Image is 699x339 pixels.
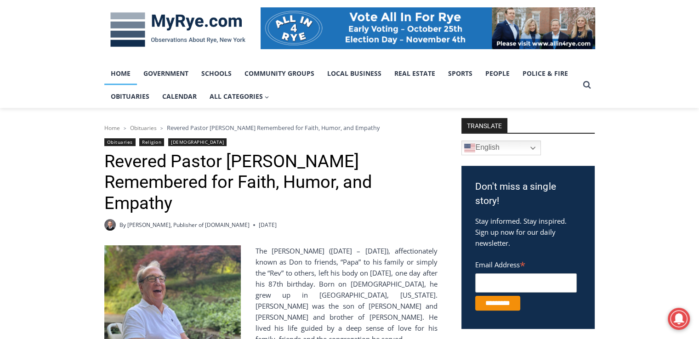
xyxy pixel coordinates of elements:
[259,220,277,229] time: [DATE]
[104,151,438,214] h1: Revered Pastor [PERSON_NAME] Remembered for Faith, Humor, and Empathy
[475,215,581,249] p: Stay informed. Stay inspired. Sign up now for our daily newsletter.
[104,85,156,108] a: Obituaries
[388,62,442,85] a: Real Estate
[203,85,276,108] button: Child menu of All Categories
[475,180,581,209] h3: Don't miss a single story!
[464,142,475,153] img: en
[321,62,388,85] a: Local Business
[479,62,516,85] a: People
[0,92,92,114] a: Open Tues. - Sun. [PHONE_NUMBER]
[261,7,595,49] img: All in for Rye
[104,138,136,146] a: Obituaries
[160,125,163,131] span: >
[240,91,426,112] span: Intern @ [DOMAIN_NAME]
[461,141,541,155] a: English
[104,219,116,231] a: Author image
[168,138,227,146] a: [DEMOGRAPHIC_DATA]
[516,62,574,85] a: Police & Fire
[579,77,595,93] button: View Search Form
[127,221,250,229] a: [PERSON_NAME], Publisher of [DOMAIN_NAME]
[137,62,195,85] a: Government
[3,95,90,130] span: Open Tues. - Sun. [PHONE_NUMBER]
[139,138,164,146] a: Religion
[104,62,579,108] nav: Primary Navigation
[475,255,577,272] label: Email Address
[221,89,445,114] a: Intern @ [DOMAIN_NAME]
[442,62,479,85] a: Sports
[461,118,507,133] strong: TRANSLATE
[104,62,137,85] a: Home
[156,85,203,108] a: Calendar
[119,220,126,229] span: By
[104,6,251,54] img: MyRye.com
[124,125,126,131] span: >
[167,124,380,132] span: Revered Pastor [PERSON_NAME] Remembered for Faith, Humor, and Empathy
[130,124,157,132] a: Obituaries
[104,123,438,132] nav: Breadcrumbs
[94,57,131,110] div: Located at [STREET_ADDRESS][PERSON_NAME]
[104,124,120,132] a: Home
[195,62,238,85] a: Schools
[232,0,434,89] div: "The first chef I interviewed talked about coming to [GEOGRAPHIC_DATA] from [GEOGRAPHIC_DATA] in ...
[238,62,321,85] a: Community Groups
